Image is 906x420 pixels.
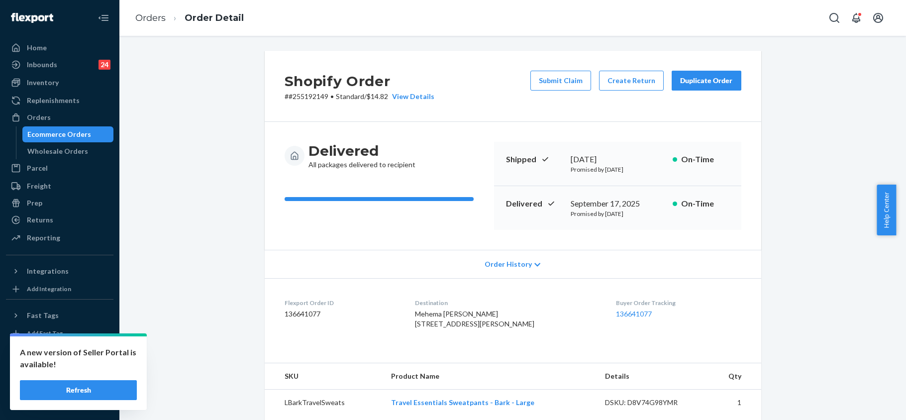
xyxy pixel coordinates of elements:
[672,71,741,91] button: Duplicate Order
[415,310,534,328] span: Mehema [PERSON_NAME] [STREET_ADDRESS][PERSON_NAME]
[6,343,113,359] a: Settings
[27,163,48,173] div: Parcel
[99,60,110,70] div: 24
[6,263,113,279] button: Integrations
[22,143,114,159] a: Wholesale Orders
[27,198,42,208] div: Prep
[27,285,71,293] div: Add Integration
[846,8,866,28] button: Open notifications
[285,309,400,319] dd: 136641077
[571,154,665,165] div: [DATE]
[27,311,59,320] div: Fast Tags
[391,398,534,407] a: Travel Essentials Sweatpants - Bark - Large
[868,8,888,28] button: Open account menu
[6,178,113,194] a: Freight
[27,329,63,337] div: Add Fast Tag
[20,346,137,370] p: A new version of Seller Portal is available!
[27,43,47,53] div: Home
[843,390,896,415] iframe: Opens a widget where you can chat to one of our agents
[11,13,53,23] img: Flexport logo
[597,363,706,390] th: Details
[681,198,729,210] p: On-Time
[336,92,364,101] span: Standard
[22,126,114,142] a: Ecommerce Orders
[6,57,113,73] a: Inbounds24
[571,165,665,174] p: Promised by [DATE]
[706,390,761,416] td: 1
[6,195,113,211] a: Prep
[530,71,591,91] button: Submit Claim
[6,212,113,228] a: Returns
[388,92,434,102] button: View Details
[383,363,597,390] th: Product Name
[6,308,113,323] button: Fast Tags
[27,78,59,88] div: Inventory
[27,266,69,276] div: Integrations
[506,198,563,210] p: Delivered
[27,146,88,156] div: Wholesale Orders
[415,299,600,307] dt: Destination
[706,363,761,390] th: Qty
[571,210,665,218] p: Promised by [DATE]
[265,390,384,416] td: LBarkTravelSweats
[127,3,252,33] ol: breadcrumbs
[681,154,729,165] p: On-Time
[285,299,400,307] dt: Flexport Order ID
[877,185,896,235] button: Help Center
[6,93,113,108] a: Replenishments
[308,142,415,160] h3: Delivered
[285,71,434,92] h2: Shopify Order
[6,360,113,376] button: Talk to Support
[265,363,384,390] th: SKU
[27,96,80,105] div: Replenishments
[308,142,415,170] div: All packages delivered to recipient
[6,75,113,91] a: Inventory
[6,40,113,56] a: Home
[599,71,664,91] button: Create Return
[27,215,53,225] div: Returns
[27,129,91,139] div: Ecommerce Orders
[6,327,113,339] a: Add Fast Tag
[330,92,334,101] span: •
[6,283,113,295] a: Add Integration
[135,12,166,23] a: Orders
[27,181,51,191] div: Freight
[485,259,532,269] span: Order History
[27,233,60,243] div: Reporting
[605,398,699,408] div: DSKU: D8V74G98YMR
[20,380,137,400] button: Refresh
[506,154,563,165] p: Shipped
[6,230,113,246] a: Reporting
[616,310,652,318] a: 136641077
[285,92,434,102] p: # #255192149 / $14.82
[185,12,244,23] a: Order Detail
[824,8,844,28] button: Open Search Box
[6,109,113,125] a: Orders
[6,160,113,176] a: Parcel
[6,377,113,393] a: Help Center
[94,8,113,28] button: Close Navigation
[680,76,733,86] div: Duplicate Order
[6,394,113,410] button: Give Feedback
[571,198,665,210] div: September 17, 2025
[27,60,57,70] div: Inbounds
[27,112,51,122] div: Orders
[616,299,741,307] dt: Buyer Order Tracking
